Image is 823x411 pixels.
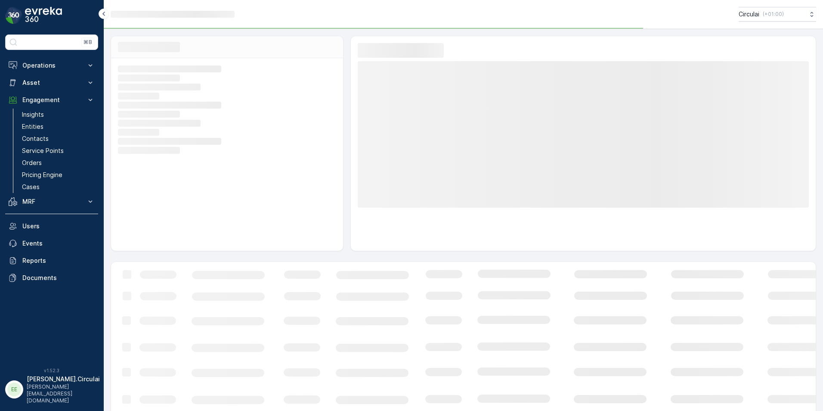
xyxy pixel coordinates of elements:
[22,61,81,70] p: Operations
[5,252,98,269] a: Reports
[22,197,81,206] p: MRF
[739,7,816,22] button: Circulai(+01:00)
[22,239,95,248] p: Events
[84,39,92,46] p: ⌘B
[5,74,98,91] button: Asset
[5,235,98,252] a: Events
[5,368,98,373] span: v 1.52.3
[19,181,98,193] a: Cases
[5,375,98,404] button: EE[PERSON_NAME].Circulai[PERSON_NAME][EMAIL_ADDRESS][DOMAIN_NAME]
[25,7,62,24] img: logo_dark-DEwI_e13.png
[22,110,44,119] p: Insights
[19,121,98,133] a: Entities
[22,171,62,179] p: Pricing Engine
[22,274,95,282] p: Documents
[22,134,49,143] p: Contacts
[5,91,98,109] button: Engagement
[22,256,95,265] p: Reports
[22,146,64,155] p: Service Points
[22,122,43,131] p: Entities
[5,218,98,235] a: Users
[19,145,98,157] a: Service Points
[763,11,784,18] p: ( +01:00 )
[5,7,22,24] img: logo
[5,57,98,74] button: Operations
[19,109,98,121] a: Insights
[22,183,40,191] p: Cases
[22,78,81,87] p: Asset
[739,10,759,19] p: Circulai
[22,96,81,104] p: Engagement
[5,269,98,286] a: Documents
[22,222,95,230] p: Users
[27,375,100,383] p: [PERSON_NAME].Circulai
[7,383,21,396] div: EE
[19,133,98,145] a: Contacts
[5,193,98,210] button: MRF
[19,157,98,169] a: Orders
[27,383,100,404] p: [PERSON_NAME][EMAIL_ADDRESS][DOMAIN_NAME]
[22,159,42,167] p: Orders
[19,169,98,181] a: Pricing Engine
